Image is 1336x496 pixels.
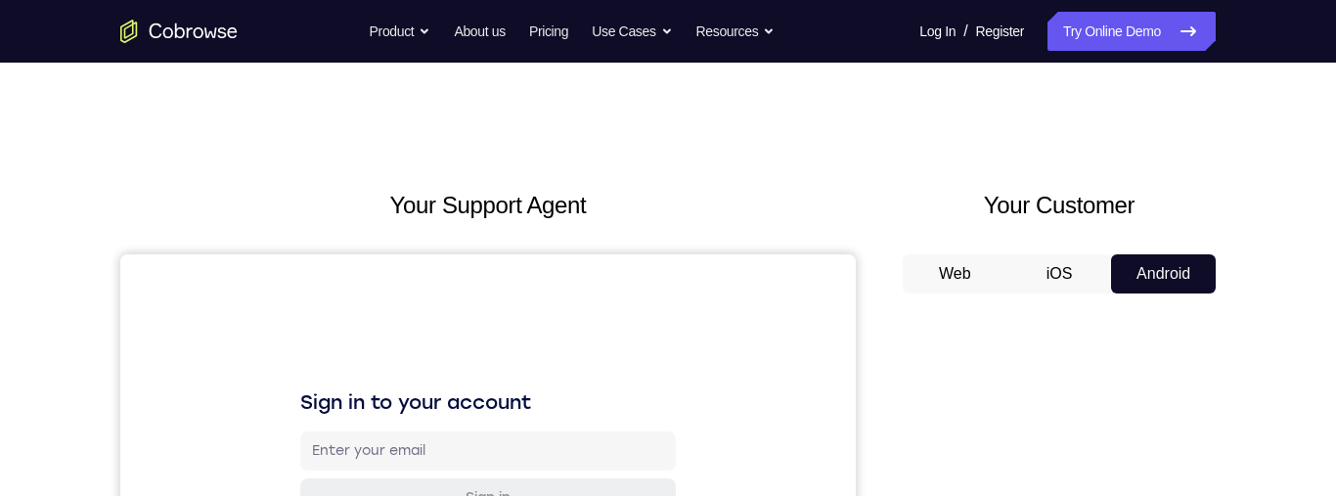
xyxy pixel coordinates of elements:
h2: Your Customer [903,188,1216,223]
a: Try Online Demo [1047,12,1216,51]
a: Go to the home page [120,20,238,43]
button: Use Cases [592,12,672,51]
a: Register [976,12,1024,51]
a: Pricing [529,12,568,51]
button: Sign in [180,224,556,263]
button: Resources [696,12,776,51]
div: Sign in with GitHub [318,367,450,386]
button: iOS [1007,254,1112,293]
button: Sign in with GitHub [180,357,556,396]
button: Web [903,254,1007,293]
div: Sign in with Google [317,320,450,339]
input: Enter your email [192,187,544,206]
button: Sign in with Google [180,310,556,349]
div: Sign in with Zendesk [312,461,456,480]
button: Product [370,12,431,51]
a: Log In [919,12,956,51]
div: Sign in with Intercom [310,414,458,433]
button: Sign in with Zendesk [180,451,556,490]
button: Sign in with Intercom [180,404,556,443]
span: / [963,20,967,43]
h1: Sign in to your account [180,134,556,161]
p: or [358,280,379,295]
a: About us [454,12,505,51]
button: Android [1111,254,1216,293]
h2: Your Support Agent [120,188,856,223]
